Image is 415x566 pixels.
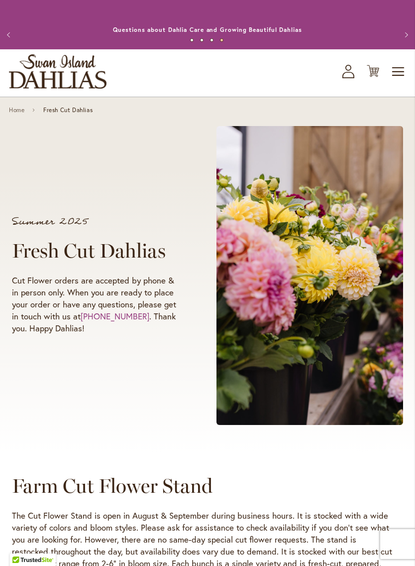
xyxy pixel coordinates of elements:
p: Cut Flower orders are accepted by phone & in person only. When you are ready to place your order ... [12,275,179,334]
a: Home [9,107,24,114]
p: Summer 2025 [12,217,179,227]
h2: Farm Cut Flower Stand [12,474,394,498]
a: store logo [9,54,106,89]
h1: Fresh Cut Dahlias [12,239,179,263]
button: 2 of 4 [200,38,204,42]
button: 1 of 4 [190,38,194,42]
a: Questions about Dahlia Care and Growing Beautiful Dahlias [113,26,302,33]
button: 3 of 4 [210,38,213,42]
button: 4 of 4 [220,38,223,42]
span: Fresh Cut Dahlias [43,107,93,114]
button: Next [395,25,415,45]
a: [PHONE_NUMBER] [81,310,149,322]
